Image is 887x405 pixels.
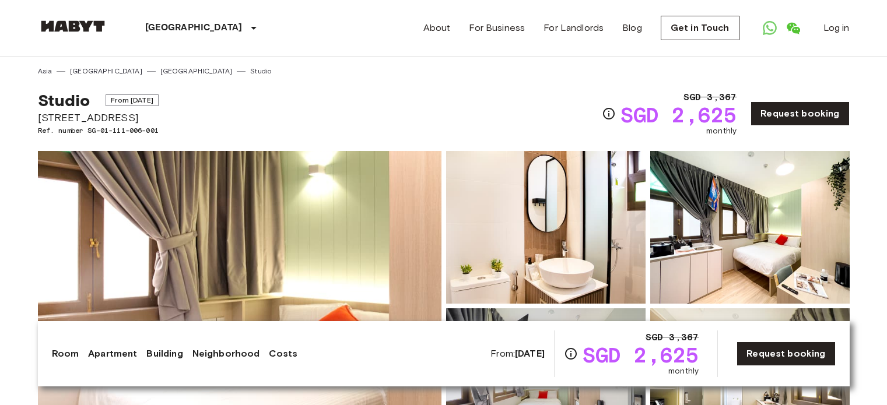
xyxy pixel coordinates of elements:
img: Picture of unit SG-01-111-006-001 [650,151,850,304]
a: About [423,21,451,35]
a: Request booking [737,341,835,366]
b: [DATE] [515,348,545,359]
a: Apartment [88,347,137,361]
a: Building [146,347,183,361]
span: [STREET_ADDRESS] [38,110,159,125]
span: SGD 2,625 [620,104,737,125]
a: Room [52,347,79,361]
span: SGD 3,367 [683,90,737,104]
a: Get in Touch [661,16,739,40]
a: Costs [269,347,297,361]
span: monthly [668,365,699,377]
a: Open WhatsApp [758,16,781,40]
span: monthly [706,125,737,137]
span: From [DATE] [106,94,159,106]
a: For Business [469,21,525,35]
span: Studio [38,90,90,110]
a: Blog [622,21,642,35]
span: SGD 2,625 [583,344,699,365]
svg: Check cost overview for full price breakdown. Please note that discounts apply to new joiners onl... [602,107,616,121]
span: From: [490,347,545,360]
a: Open WeChat [781,16,805,40]
svg: Check cost overview for full price breakdown. Please note that discounts apply to new joiners onl... [564,347,578,361]
a: Neighborhood [192,347,260,361]
p: [GEOGRAPHIC_DATA] [145,21,243,35]
img: Habyt [38,20,108,32]
a: Studio [250,66,271,76]
a: For Landlords [544,21,604,35]
a: Request booking [751,101,849,126]
span: Ref. number SG-01-111-006-001 [38,125,159,136]
a: [GEOGRAPHIC_DATA] [160,66,233,76]
img: Picture of unit SG-01-111-006-001 [446,151,646,304]
a: Log in [823,21,850,35]
a: [GEOGRAPHIC_DATA] [70,66,142,76]
a: Asia [38,66,52,76]
span: SGD 3,367 [646,330,699,344]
